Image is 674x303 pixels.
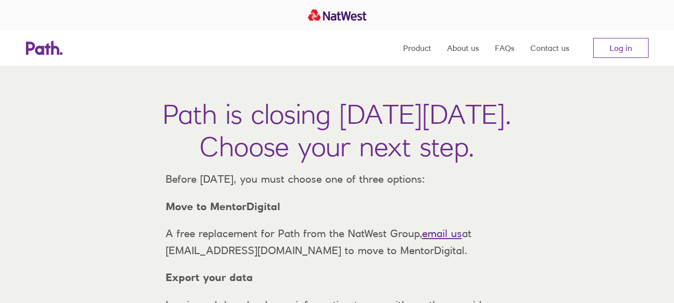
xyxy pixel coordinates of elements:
strong: Export your data [166,271,253,284]
h1: Path is closing [DATE][DATE]. Choose your next step. [163,98,511,163]
p: Before [DATE], you must choose one of three options: [158,171,517,188]
a: FAQs [495,30,514,66]
a: Product [403,30,431,66]
a: Log in [593,38,649,58]
a: email us [422,227,462,240]
p: A free replacement for Path from the NatWest Group, at [EMAIL_ADDRESS][DOMAIN_NAME] to move to Me... [158,225,517,259]
strong: Move to MentorDigital [166,200,280,213]
a: Contact us [530,30,569,66]
a: About us [447,30,479,66]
